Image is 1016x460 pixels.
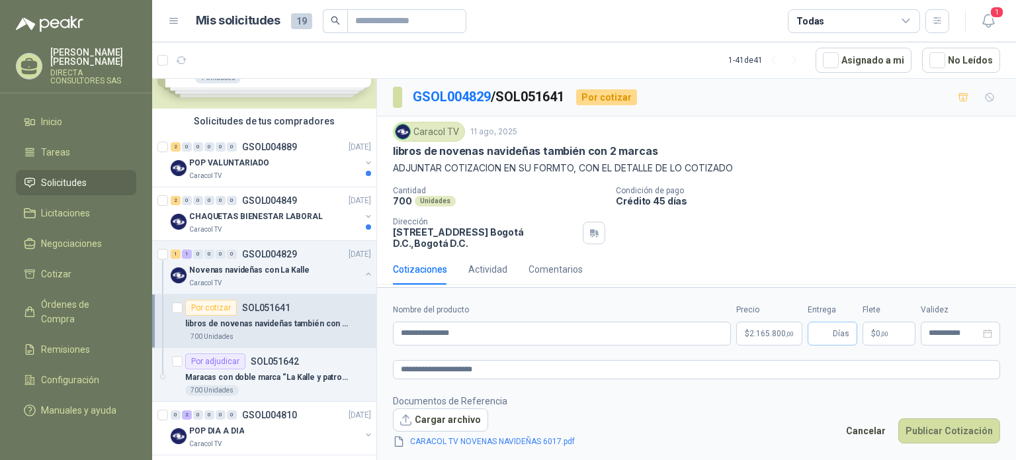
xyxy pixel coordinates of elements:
[193,142,203,152] div: 0
[393,262,447,277] div: Cotizaciones
[393,161,1000,175] p: ADJUNTAR COTIZACION EN SU FORMTO, CON EL DETALLE DE LO COTIZADO
[171,193,374,235] a: 2 0 0 0 0 0 GSOL004849[DATE] Company LogoCHAQUETAS BIENESTAR LABORALCaracol TV
[193,196,203,205] div: 0
[921,304,1000,316] label: Validez
[976,9,1000,33] button: 1
[152,348,376,402] a: Por adjudicarSOL051642Maracas con doble marca “La Kalle y patrocinador”700 Unidades
[796,14,824,28] div: Todas
[331,16,340,25] span: search
[216,196,226,205] div: 0
[16,109,136,134] a: Inicio
[396,124,410,139] img: Company Logo
[50,48,136,66] p: [PERSON_NAME] [PERSON_NAME]
[171,407,374,449] a: 0 2 0 0 0 0 GSOL004810[DATE] Company LogoPOP DIA A DIACaracol TV
[41,342,90,357] span: Remisiones
[242,196,297,205] p: GSOL004849
[41,206,90,220] span: Licitaciones
[193,410,203,420] div: 0
[189,278,222,289] p: Caracol TV
[863,304,915,316] label: Flete
[736,304,802,316] label: Precio
[171,267,187,283] img: Company Logo
[196,11,280,30] h1: Mis solicitudes
[863,322,915,345] p: $ 0,00
[839,418,893,443] button: Cancelar
[152,109,376,134] div: Solicitudes de tus compradores
[216,410,226,420] div: 0
[349,248,371,261] p: [DATE]
[349,141,371,154] p: [DATE]
[41,297,124,326] span: Órdenes de Compra
[189,425,244,437] p: POP DIA A DIA
[16,16,83,32] img: Logo peakr
[171,410,181,420] div: 0
[185,332,239,342] div: 700 Unidades
[242,250,297,259] p: GSOL004829
[193,250,203,259] div: 0
[227,196,237,205] div: 0
[41,267,71,281] span: Cotizar
[393,195,412,207] p: 700
[189,171,222,181] p: Caracol TV
[204,410,214,420] div: 0
[990,6,1004,19] span: 1
[871,330,876,338] span: $
[16,367,136,392] a: Configuración
[171,250,181,259] div: 1
[171,142,181,152] div: 2
[189,264,309,277] p: Novenas navideñas con La Kalle
[227,142,237,152] div: 0
[736,322,802,345] p: $2.165.800,00
[216,250,226,259] div: 0
[816,48,911,73] button: Asignado a mi
[41,403,116,418] span: Manuales y ayuda
[413,87,566,107] p: / SOL051641
[470,126,517,138] p: 11 ago, 2025
[182,142,192,152] div: 0
[41,115,62,129] span: Inicio
[185,371,350,384] p: Maracas con doble marca “La Kalle y patrocinador”
[242,303,290,312] p: SOL051641
[876,330,888,338] span: 0
[291,13,312,29] span: 19
[171,196,181,205] div: 2
[468,262,507,277] div: Actividad
[786,330,794,338] span: ,00
[405,436,580,448] a: CARACOL TV NOVENAS NAVIDEÑAS 6017.pdf
[393,122,465,142] div: Caracol TV
[242,142,297,152] p: GSOL004889
[171,246,374,289] a: 1 1 0 0 0 0 GSOL004829[DATE] Company LogoNovenas navideñas con La KalleCaracol TV
[189,224,222,235] p: Caracol TV
[171,428,187,444] img: Company Logo
[185,318,350,330] p: libros de novenas navideñas también con 2 marcas
[393,186,605,195] p: Cantidad
[189,210,323,223] p: CHAQUETAS BIENESTAR LABORAL
[182,250,192,259] div: 1
[204,142,214,152] div: 0
[393,217,577,226] p: Dirección
[227,250,237,259] div: 0
[16,292,136,332] a: Órdenes de Compra
[171,160,187,176] img: Company Logo
[182,410,192,420] div: 2
[349,409,371,422] p: [DATE]
[922,48,1000,73] button: No Leídos
[16,337,136,362] a: Remisiones
[152,295,376,348] a: Por cotizarSOL051641libros de novenas navideñas también con 2 marcas700 Unidades
[16,231,136,256] a: Negociaciones
[413,89,491,105] a: GSOL004829
[415,196,456,207] div: Unidades
[182,196,192,205] div: 0
[833,322,849,345] span: Días
[216,142,226,152] div: 0
[41,175,87,190] span: Solicitudes
[185,385,239,396] div: 700 Unidades
[185,353,245,369] div: Por adjudicar
[808,304,857,316] label: Entrega
[185,300,237,316] div: Por cotizar
[227,410,237,420] div: 0
[171,139,374,181] a: 2 0 0 0 0 0 GSOL004889[DATE] Company LogoPOP VALUNTARIADOCaracol TV
[529,262,583,277] div: Comentarios
[616,186,1011,195] p: Condición de pago
[50,69,136,85] p: DIRECTA CONSULTORES SAS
